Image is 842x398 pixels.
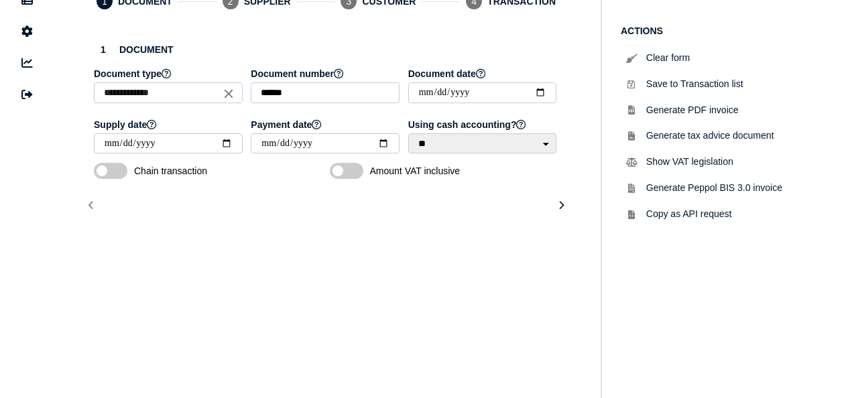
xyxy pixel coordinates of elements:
[94,40,558,59] h3: Document
[251,119,401,130] label: Payment date
[94,68,244,79] label: Document type
[621,25,795,36] h1: Actions
[370,165,511,176] span: Amount VAT inclusive
[94,40,113,59] div: 1
[408,68,558,79] label: Document date
[13,17,41,46] button: Manage settings
[13,49,41,77] button: Insights
[550,194,572,216] button: Next
[408,119,558,130] label: Using cash accounting?
[134,165,275,176] span: Chain transaction
[94,119,244,130] label: Supply date
[80,194,103,216] button: Previous
[13,80,41,109] button: Sign out
[221,86,236,101] i: Close
[94,68,244,113] app-field: Select a document type
[251,68,401,79] label: Document number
